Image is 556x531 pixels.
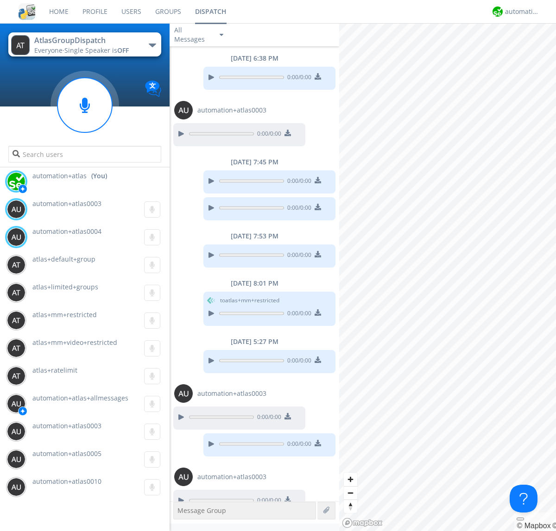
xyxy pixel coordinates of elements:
div: [DATE] 6:38 PM [170,54,339,63]
button: Zoom out [344,486,357,500]
span: 0:00 / 0:00 [284,440,311,450]
span: automation+atlas0003 [197,106,266,115]
span: automation+atlas0003 [32,421,101,430]
iframe: Toggle Customer Support [510,485,537,512]
img: 373638.png [7,283,25,302]
div: [DATE] 7:53 PM [170,231,339,241]
img: 373638.png [7,339,25,357]
img: download media button [315,440,321,446]
span: atlas+limited+groups [32,282,98,291]
div: automation+atlas [505,7,540,16]
span: 0:00 / 0:00 [254,496,281,506]
span: automation+atlas [32,171,87,181]
img: 373638.png [11,35,30,55]
img: 373638.png [7,450,25,469]
img: Translation enabled [145,81,161,97]
img: 373638.png [174,468,193,486]
span: atlas+mm+restricted [32,310,97,319]
span: 0:00 / 0:00 [284,309,311,319]
img: download media button [284,496,291,503]
span: Zoom out [344,487,357,500]
span: automation+atlas0003 [197,389,266,398]
img: download media button [315,177,321,183]
div: Everyone · [34,46,139,55]
div: All Messages [174,25,211,44]
img: 373638.png [7,256,25,274]
button: Toggle attribution [517,518,524,520]
span: 0:00 / 0:00 [284,73,311,83]
img: d2d01cd9b4174d08988066c6d424eccd [7,172,25,191]
span: automation+atlas0003 [197,472,266,481]
img: 373638.png [7,367,25,385]
button: AtlasGroupDispatchEveryone·Single Speaker isOFF [8,32,161,56]
div: AtlasGroupDispatch [34,35,139,46]
img: d2d01cd9b4174d08988066c6d424eccd [493,6,503,17]
img: download media button [315,73,321,80]
div: [DATE] 7:45 PM [170,157,339,167]
span: OFF [117,46,129,55]
div: [DATE] 5:27 PM [170,337,339,346]
img: 373638.png [174,101,193,119]
span: 0:00 / 0:00 [284,177,311,187]
span: automation+atlas0010 [32,477,101,486]
span: automation+atlas0003 [32,199,101,208]
img: 373638.png [174,384,193,403]
img: 373638.png [7,200,25,219]
div: (You) [91,171,107,181]
span: 0:00 / 0:00 [254,130,281,140]
span: 0:00 / 0:00 [284,251,311,261]
img: download media button [315,356,321,363]
img: download media button [315,204,321,210]
span: 0:00 / 0:00 [284,204,311,214]
img: cddb5a64eb264b2086981ab96f4c1ba7 [19,3,35,20]
span: atlas+ratelimit [32,366,77,375]
a: Mapbox logo [342,518,383,528]
button: Reset bearing to north [344,500,357,513]
img: 373638.png [7,228,25,246]
img: download media button [315,251,321,257]
img: 373638.png [7,311,25,330]
a: Mapbox [517,522,550,530]
span: 0:00 / 0:00 [284,356,311,367]
img: 373638.png [7,422,25,441]
img: download media button [315,309,321,316]
span: automation+atlas+allmessages [32,394,128,402]
span: to atlas+mm+restricted [220,296,279,305]
input: Search users [8,146,161,162]
img: download media button [284,413,291,419]
img: caret-down-sm.svg [220,34,223,36]
button: Zoom in [344,473,357,486]
div: [DATE] 8:01 PM [170,279,339,288]
span: automation+atlas0004 [32,227,101,236]
span: 0:00 / 0:00 [254,413,281,423]
span: automation+atlas0005 [32,449,101,458]
img: 373638.png [7,478,25,496]
img: 373638.png [7,394,25,413]
img: download media button [284,130,291,136]
span: atlas+default+group [32,255,95,263]
span: atlas+mm+video+restricted [32,338,117,347]
span: Single Speaker is [64,46,129,55]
